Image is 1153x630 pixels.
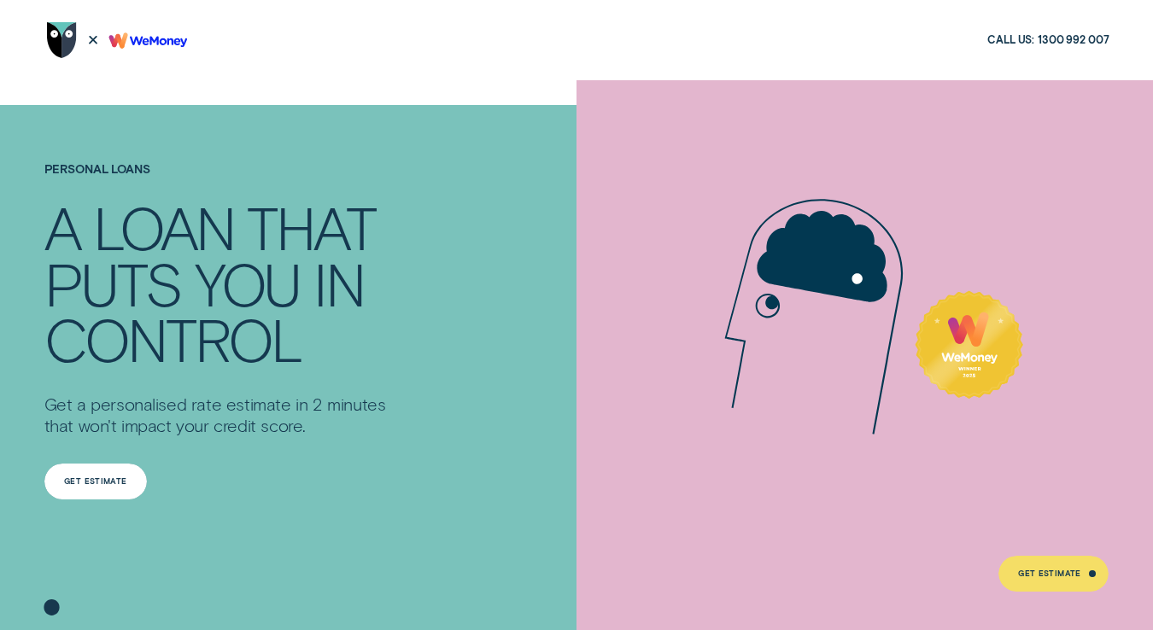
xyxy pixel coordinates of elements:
div: THAT [247,199,374,254]
div: CONTROL [44,311,301,366]
span: Call us: [987,33,1034,47]
a: Get Estimate [998,556,1109,592]
div: IN [313,255,364,311]
span: 1300 992 007 [1038,33,1109,47]
div: YOU [195,255,301,311]
div: Get Estimate [64,478,127,485]
img: Wisr [47,22,77,58]
h1: Personal Loans [44,162,391,199]
div: PUTS [44,255,181,311]
h4: A LOAN THAT PUTS YOU IN CONTROL [44,199,391,366]
div: LOAN [93,199,233,254]
div: A [44,199,80,254]
a: Call us:1300 992 007 [987,33,1109,47]
p: Get a personalised rate estimate in 2 minutes that won't impact your credit score. [44,394,391,437]
a: Get Estimate [44,464,147,499]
